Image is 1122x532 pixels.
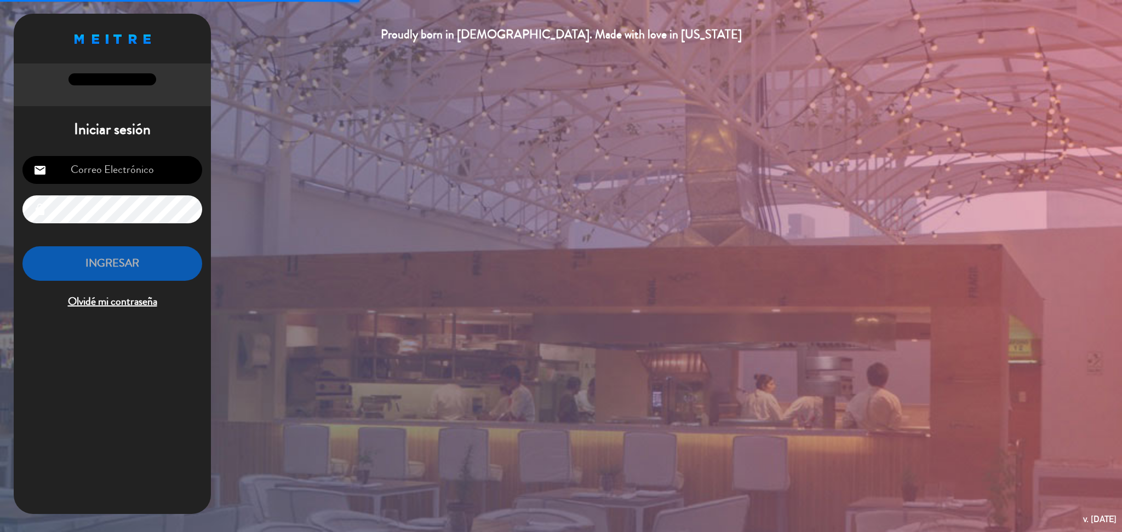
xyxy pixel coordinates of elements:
div: v. [DATE] [1083,512,1117,527]
h1: Iniciar sesión [14,120,211,139]
i: lock [33,203,47,216]
i: email [33,164,47,177]
input: Correo Electrónico [22,156,202,184]
span: Olvidé mi contraseña [22,293,202,311]
button: INGRESAR [22,246,202,281]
